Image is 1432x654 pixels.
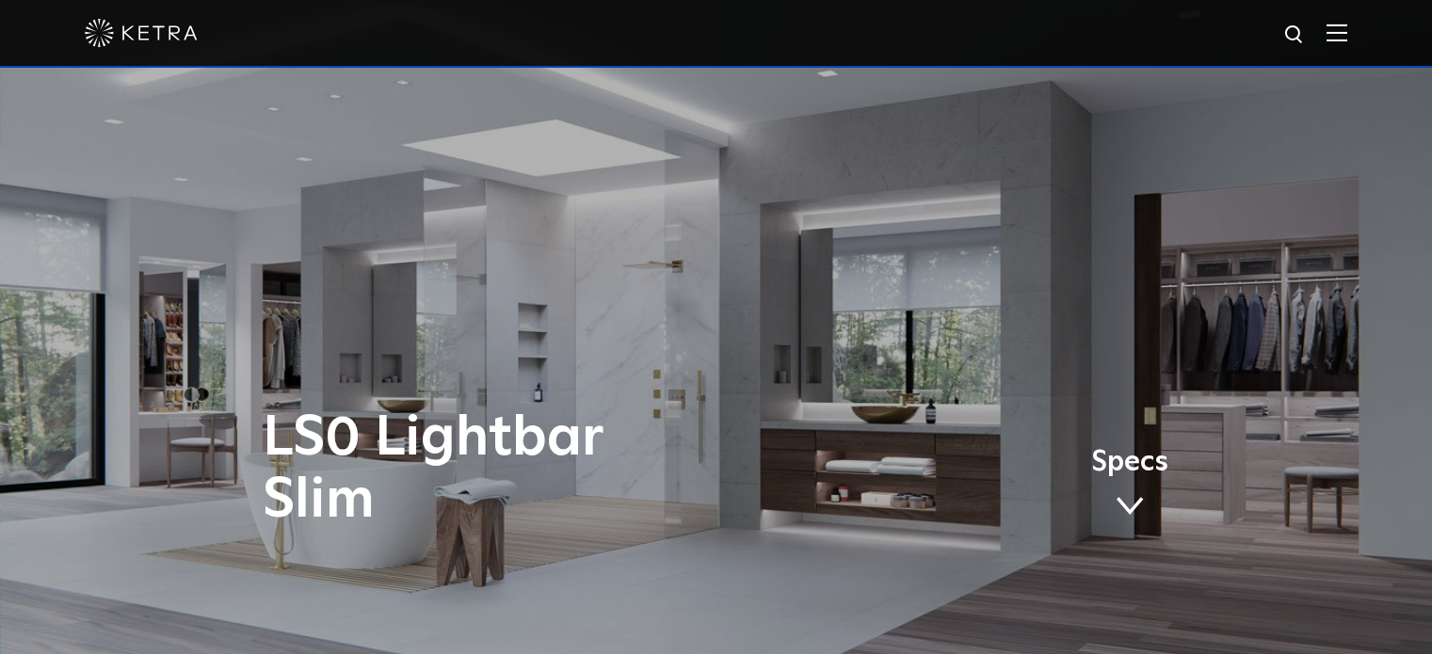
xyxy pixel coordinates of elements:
[1091,449,1168,476] span: Specs
[1327,24,1347,41] img: Hamburger%20Nav.svg
[263,407,795,532] h1: LS0 Lightbar Slim
[1091,449,1168,522] a: Specs
[85,19,198,47] img: ketra-logo-2019-white
[1283,24,1307,47] img: search icon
